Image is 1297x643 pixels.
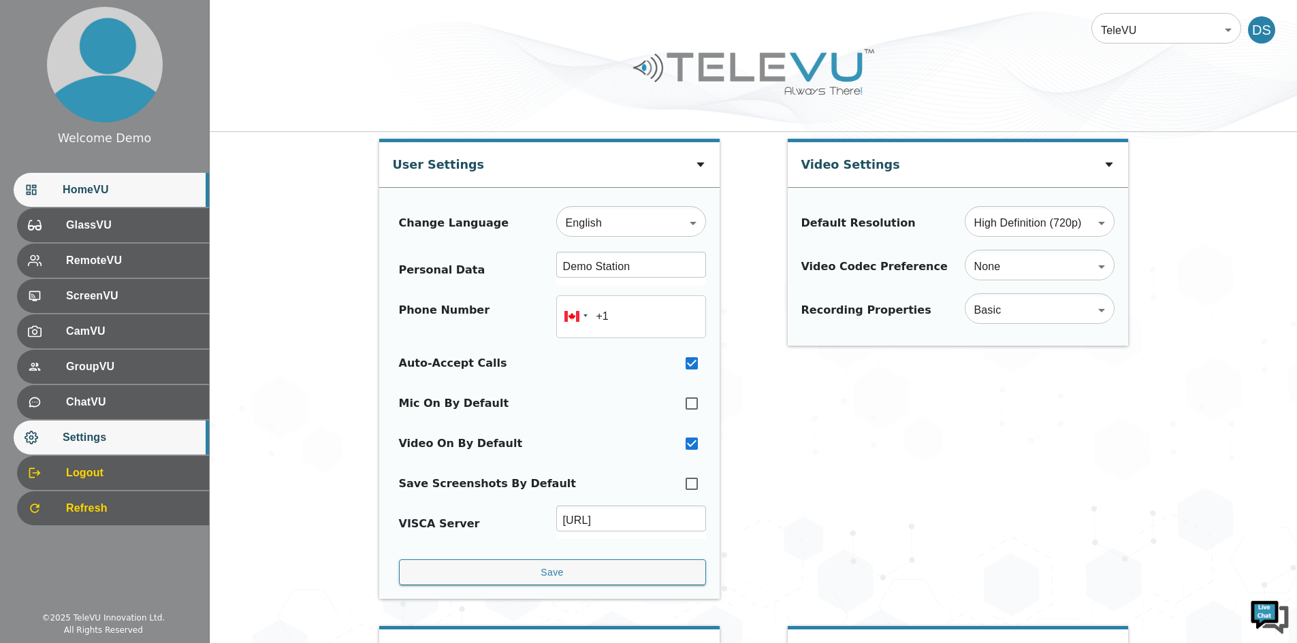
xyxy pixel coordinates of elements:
[42,612,165,624] div: © 2025 TeleVU Innovation Ltd.
[965,204,1115,242] div: High Definition (720p)
[66,394,198,410] span: ChatVU
[66,252,198,269] span: RemoteVU
[1249,595,1290,636] img: Chat Widget
[393,142,485,180] div: User Settings
[556,295,706,338] input: 1 (702) 123-4567
[17,314,209,348] div: CamVU
[965,248,1115,286] div: None
[399,262,485,278] div: Personal Data
[17,279,209,313] div: ScreenVU
[14,421,209,455] div: Settings
[66,359,198,375] span: GroupVU
[47,7,163,122] img: profile.png
[17,385,209,419] div: ChatVU
[1091,11,1241,49] div: TeleVU
[801,142,900,180] div: Video Settings
[965,291,1115,329] div: Basic
[17,208,209,242] div: GlassVU
[399,476,576,492] div: Save Screenshots By Default
[64,624,143,636] div: All Rights Reserved
[17,491,209,525] div: Refresh
[63,182,198,198] span: HomeVU
[63,429,198,446] span: Settings
[58,129,152,147] div: Welcome Demo
[1248,16,1275,44] div: DS
[631,44,876,100] img: Logo
[399,355,507,372] div: Auto-Accept Calls
[801,302,931,318] div: Recording Properties
[399,559,706,586] button: Save
[17,244,209,278] div: RemoteVU
[556,295,592,338] div: Canada: + 1
[399,516,480,532] div: VISCA Server
[14,173,209,207] div: HomeVU
[399,215,509,231] div: Change Language
[399,435,523,452] div: Video On By Default
[399,302,490,331] div: Phone Number
[66,323,198,340] span: CamVU
[66,288,198,304] span: ScreenVU
[17,456,209,490] div: Logout
[66,217,198,233] span: GlassVU
[801,215,916,231] div: Default Resolution
[66,500,198,516] span: Refresh
[399,395,509,412] div: Mic On By Default
[556,204,706,242] div: English
[66,465,198,481] span: Logout
[801,259,948,275] div: Video Codec Preference
[17,350,209,384] div: GroupVU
